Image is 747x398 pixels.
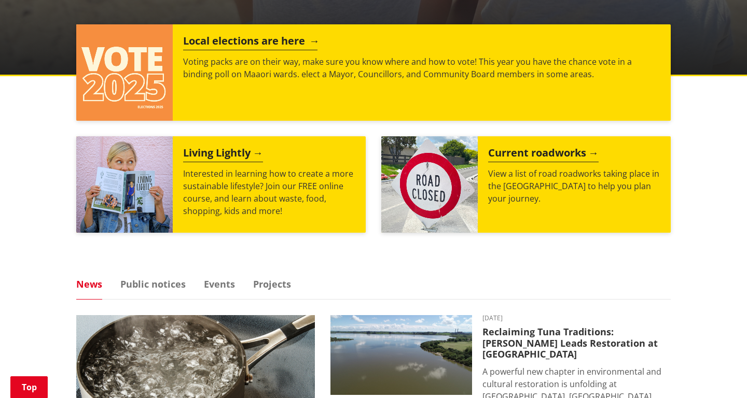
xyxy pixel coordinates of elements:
a: Local elections are here Voting packs are on their way, make sure you know where and how to vote!... [76,24,671,121]
p: View a list of road roadworks taking place in the [GEOGRAPHIC_DATA] to help you plan your journey. [488,167,660,205]
a: Current roadworks View a list of road roadworks taking place in the [GEOGRAPHIC_DATA] to help you... [381,136,671,233]
iframe: Messenger Launcher [699,354,737,392]
p: Voting packs are on their way, make sure you know where and how to vote! This year you have the c... [183,55,660,80]
h3: Reclaiming Tuna Traditions: [PERSON_NAME] Leads Restoration at [GEOGRAPHIC_DATA] [482,326,671,360]
img: Vote 2025 [76,24,173,121]
h2: Local elections are here [183,35,317,50]
a: Projects [253,279,291,289]
time: [DATE] [482,315,671,321]
a: Public notices [120,279,186,289]
a: Living Lightly Interested in learning how to create a more sustainable lifestyle? Join our FREE o... [76,136,366,233]
img: Road closed sign [381,136,478,233]
h2: Current roadworks [488,147,599,162]
img: Mainstream Green Workshop Series [76,136,173,233]
a: Top [10,376,48,398]
a: Events [204,279,235,289]
p: Interested in learning how to create a more sustainable lifestyle? Join our FREE online course, a... [183,167,355,217]
a: News [76,279,102,289]
img: Waahi Lake [330,315,472,395]
h2: Living Lightly [183,147,263,162]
